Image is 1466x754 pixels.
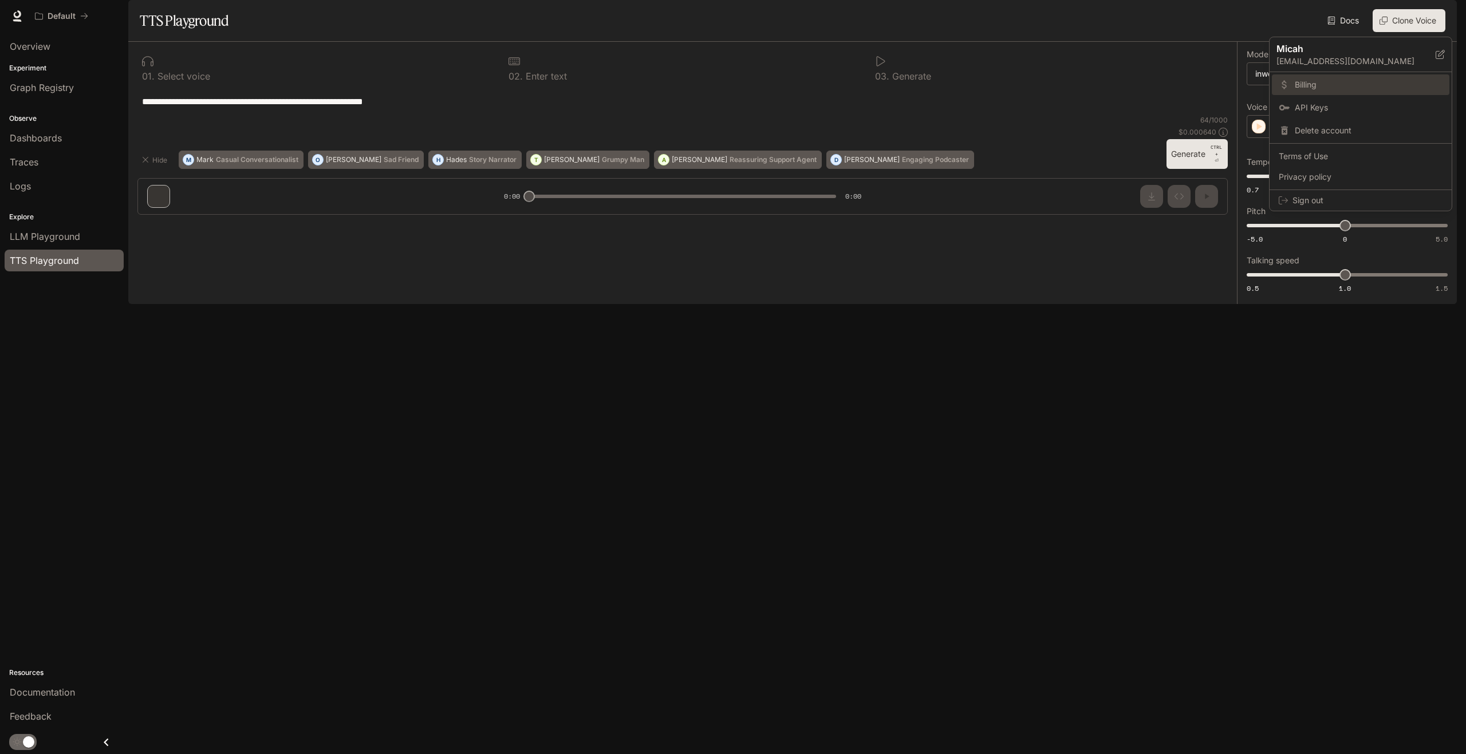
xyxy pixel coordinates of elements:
a: Billing [1272,74,1449,95]
span: Delete account [1295,125,1443,136]
p: [EMAIL_ADDRESS][DOMAIN_NAME] [1276,56,1436,67]
a: Terms of Use [1272,146,1449,167]
a: Privacy policy [1272,167,1449,187]
span: Privacy policy [1279,171,1443,183]
div: Delete account [1272,120,1449,141]
a: API Keys [1272,97,1449,118]
div: Sign out [1270,190,1452,211]
span: Sign out [1292,195,1443,206]
p: Micah [1276,42,1417,56]
span: API Keys [1295,102,1443,113]
div: Micah[EMAIL_ADDRESS][DOMAIN_NAME] [1270,37,1452,72]
span: Terms of Use [1279,151,1443,162]
span: Billing [1295,79,1443,90]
